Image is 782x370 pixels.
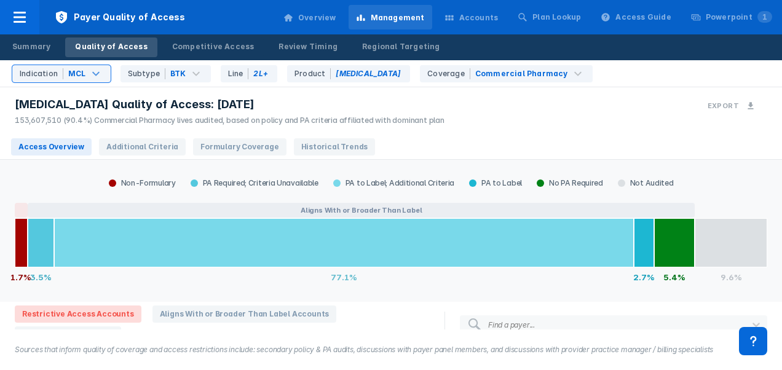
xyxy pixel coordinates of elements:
[269,37,347,57] a: Review Timing
[12,41,50,52] div: Summary
[183,178,326,188] div: PA Required; Criteria Unavailable
[276,5,344,30] a: Overview
[488,320,535,329] div: Find a payer...
[15,326,121,344] span: Not Reviewed Accounts
[101,178,183,188] div: Non-Formulary
[162,37,264,57] a: Competitive Access
[739,327,767,355] div: Contact Support
[15,344,767,355] figcaption: Sources that inform quality of coverage and access restrictions include: secondary policy & PA au...
[615,12,671,23] div: Access Guide
[11,138,92,155] span: Access Overview
[193,138,286,155] span: Formulary Coverage
[654,267,695,287] div: 5.4%
[326,178,462,188] div: PA to Label; Additional Criteria
[349,5,432,30] a: Management
[475,68,568,79] div: Commercial Pharmacy
[54,267,634,287] div: 77.1%
[352,37,450,57] a: Regional Targeting
[170,68,186,79] div: BTK
[15,305,141,323] span: Restrictive Access Accounts
[221,65,277,82] div: 2L+ is the only option
[532,12,581,23] div: Plan Lookup
[708,101,739,110] h3: Export
[757,11,772,23] span: 1
[459,12,499,23] div: Accounts
[610,178,681,188] div: Not Audited
[700,94,762,117] button: Export
[68,68,86,79] div: MCL
[371,12,425,23] div: Management
[20,68,63,79] div: Indication
[99,138,186,155] span: Additional Criteria
[695,267,767,287] div: 9.6%
[15,115,444,126] div: 153,607,510 (90.4%) Commercial Pharmacy lives audited, based on policy and PA criteria affiliated...
[706,12,772,23] div: Powerpoint
[28,203,695,218] button: Aligns With or Broader Than Label
[529,178,610,188] div: No PA Required
[278,41,338,52] div: Review Timing
[172,41,255,52] div: Competitive Access
[437,5,506,30] a: Accounts
[427,68,470,79] div: Coverage
[2,37,60,57] a: Summary
[65,37,157,57] a: Quality of Access
[294,138,376,155] span: Historical Trends
[462,178,529,188] div: PA to Label
[15,97,255,112] span: [MEDICAL_DATA] Quality of Access: [DATE]
[287,65,410,82] div: Calquence is the only option
[634,267,654,287] div: 2.7%
[75,41,147,52] div: Quality of Access
[362,41,440,52] div: Regional Targeting
[28,267,54,287] div: 3.5%
[128,68,165,79] div: Subtype
[15,267,28,287] div: 1.7%
[152,305,337,323] span: Aligns With or Broader Than Label Accounts
[298,12,336,23] div: Overview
